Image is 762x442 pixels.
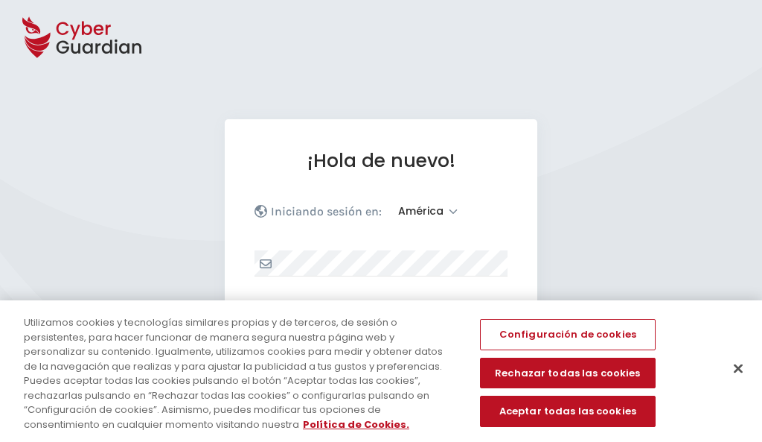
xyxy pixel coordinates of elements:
[480,358,656,389] button: Rechazar todas las cookies
[24,315,457,432] div: Utilizamos cookies y tecnologías similares propias y de terceros, de sesión o persistentes, para ...
[480,319,656,350] button: Configuración de cookies
[722,353,755,385] button: Cerrar
[271,204,382,219] p: Iniciando sesión en:
[254,149,508,172] h1: ¡Hola de nuevo!
[303,417,409,432] a: Más información sobre su privacidad, se abre en una nueva pestaña
[480,396,656,427] button: Aceptar todas las cookies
